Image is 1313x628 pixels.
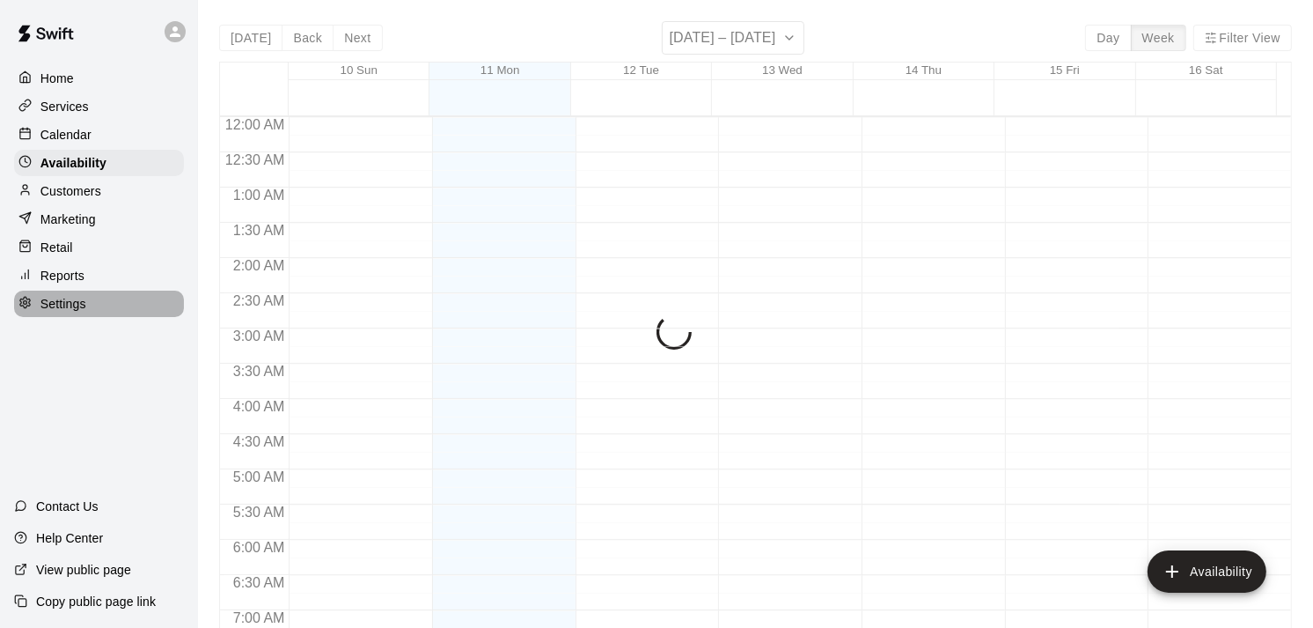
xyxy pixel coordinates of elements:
[40,70,74,87] p: Home
[40,295,86,313] p: Settings
[229,434,290,449] span: 4:30 AM
[36,593,156,610] p: Copy public page link
[221,117,290,132] span: 12:00 AM
[14,206,184,233] a: Marketing
[229,610,290,625] span: 7:00 AM
[14,122,184,148] a: Calendar
[623,63,659,77] button: 12 Tue
[40,239,73,256] p: Retail
[906,63,942,77] button: 14 Thu
[14,234,184,261] a: Retail
[40,154,106,172] p: Availability
[36,561,131,579] p: View public page
[480,63,519,77] button: 11 Mon
[14,150,184,176] a: Availability
[341,63,378,77] button: 10 Sun
[36,498,99,515] p: Contact Us
[14,178,184,204] a: Customers
[1050,63,1080,77] button: 15 Fri
[229,329,290,344] span: 3:00 AM
[14,262,184,289] a: Reports
[229,505,290,520] span: 5:30 AM
[40,126,92,144] p: Calendar
[229,469,290,484] span: 5:00 AM
[40,211,96,228] p: Marketing
[36,529,103,547] p: Help Center
[221,152,290,167] span: 12:30 AM
[14,291,184,317] a: Settings
[229,575,290,590] span: 6:30 AM
[229,540,290,555] span: 6:00 AM
[229,188,290,203] span: 1:00 AM
[229,223,290,238] span: 1:30 AM
[14,93,184,120] a: Services
[40,182,101,200] p: Customers
[40,98,89,115] p: Services
[229,258,290,273] span: 2:00 AM
[1189,63,1223,77] button: 16 Sat
[229,399,290,414] span: 4:00 AM
[762,63,803,77] button: 13 Wed
[14,65,184,92] a: Home
[40,267,84,284] p: Reports
[1148,550,1266,593] button: add
[229,364,290,379] span: 3:30 AM
[229,293,290,308] span: 2:30 AM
